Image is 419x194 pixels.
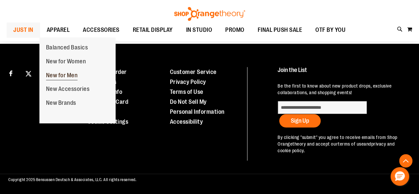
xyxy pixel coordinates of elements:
a: RETAIL DISPLAY [126,23,180,38]
a: New Accessories [39,82,96,96]
p: By clicking "submit" you agree to receive emails from Shop Orangetheory and accept our and [278,134,407,154]
span: PROMO [225,23,244,37]
span: RETAIL DISPLAY [133,23,173,37]
span: Copyright 2025 Bensussen Deutsch & Associates, LLC. All rights reserved. [8,177,136,182]
span: OTF BY YOU [315,23,345,37]
a: Accessibility [170,118,203,125]
span: IN STUDIO [186,23,212,37]
button: Back To Top [399,154,412,167]
img: Twitter [26,71,31,77]
span: ACCESSORIES [83,23,120,37]
ul: JUST IN [39,37,116,123]
a: Visit our X page [23,67,34,79]
a: APPAREL [40,23,77,38]
img: Shop Orangetheory [173,7,246,21]
a: OTF BY YOU [309,23,352,38]
span: APPAREL [47,23,70,37]
a: New Brands [39,96,83,110]
span: New for Women [46,58,86,66]
a: terms of use [338,141,364,147]
a: Privacy Policy [170,79,206,85]
span: New Accessories [46,86,90,94]
span: New for Men [46,72,78,80]
a: Visit our Facebook page [5,67,17,79]
input: enter email [278,101,367,114]
a: Balanced Basics [39,41,95,55]
a: Customer Service [170,69,217,75]
a: FINAL PUSH SALE [251,23,309,38]
a: JUST IN [7,23,40,38]
a: Do Not Sell My Personal Information [170,98,225,115]
p: Be the first to know about new product drops, exclusive collaborations, and shopping events! [278,83,407,96]
a: PROMO [219,23,251,38]
a: New for Women [39,55,93,69]
span: JUST IN [13,23,33,37]
button: Sign Up [279,114,321,127]
span: Balanced Basics [46,44,88,52]
a: ACCESSORIES [76,23,126,38]
span: FINAL PUSH SALE [258,23,302,37]
a: New for Men [39,69,84,83]
span: Sign Up [291,117,309,124]
span: New Brands [46,99,76,108]
h4: Join the List [278,67,407,79]
a: Terms of Use [170,89,203,95]
a: IN STUDIO [180,23,219,37]
button: Hello, have a question? Let’s chat. [391,167,409,186]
